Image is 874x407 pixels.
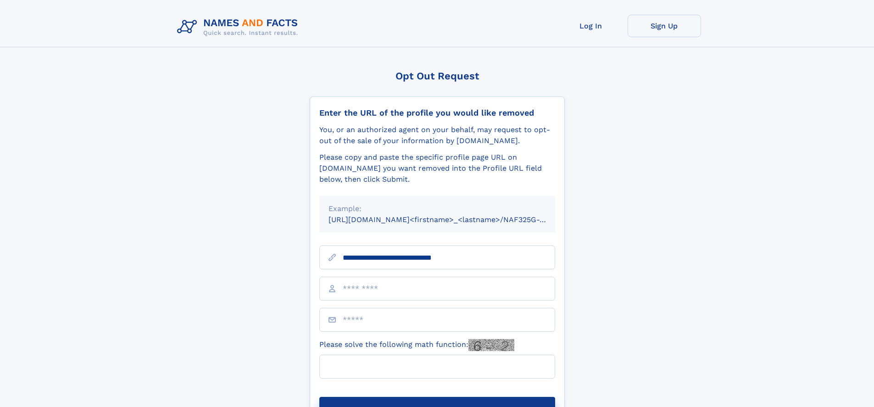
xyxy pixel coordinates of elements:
div: Please copy and paste the specific profile page URL on [DOMAIN_NAME] you want removed into the Pr... [319,152,555,185]
a: Log In [554,15,628,37]
label: Please solve the following math function: [319,339,514,351]
div: Enter the URL of the profile you would like removed [319,108,555,118]
div: You, or an authorized agent on your behalf, may request to opt-out of the sale of your informatio... [319,124,555,146]
small: [URL][DOMAIN_NAME]<firstname>_<lastname>/NAF325G-xxxxxxxx [328,215,573,224]
div: Example: [328,203,546,214]
a: Sign Up [628,15,701,37]
img: Logo Names and Facts [173,15,306,39]
div: Opt Out Request [310,70,565,82]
